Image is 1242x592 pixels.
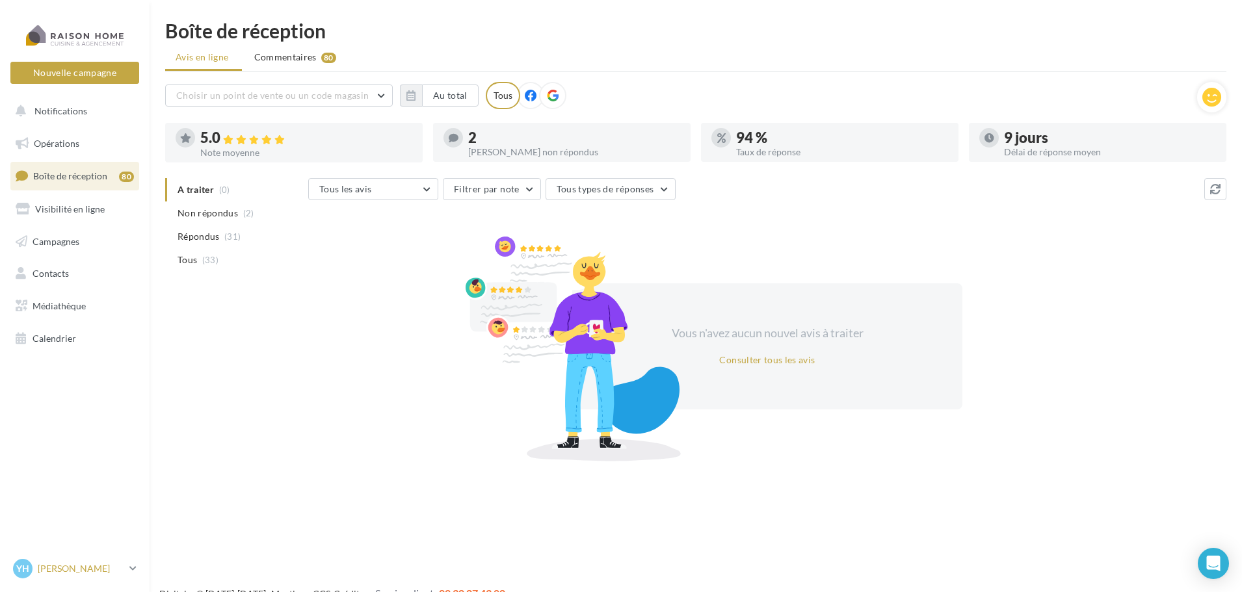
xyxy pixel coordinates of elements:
[33,235,79,246] span: Campagnes
[1004,131,1216,145] div: 9 jours
[200,131,412,146] div: 5.0
[33,170,107,181] span: Boîte de réception
[319,183,372,194] span: Tous les avis
[165,84,393,107] button: Choisir un point de vente ou un code magasin
[178,207,238,220] span: Non répondus
[8,325,142,352] a: Calendrier
[243,208,254,218] span: (2)
[178,230,220,243] span: Répondus
[8,260,142,287] a: Contacts
[486,82,520,109] div: Tous
[468,131,680,145] div: 2
[443,178,541,200] button: Filtrer par note
[8,292,142,320] a: Médiathèque
[10,62,139,84] button: Nouvelle campagne
[736,131,948,145] div: 94 %
[38,562,124,575] p: [PERSON_NAME]
[33,268,69,279] span: Contacts
[34,138,79,149] span: Opérations
[16,562,29,575] span: YH
[400,84,479,107] button: Au total
[422,84,479,107] button: Au total
[200,148,412,157] div: Note moyenne
[119,172,134,182] div: 80
[176,90,369,101] span: Choisir un point de vente ou un code magasin
[8,97,137,125] button: Notifications
[35,203,105,214] span: Visibilité en ligne
[8,130,142,157] a: Opérations
[202,255,218,265] span: (33)
[8,196,142,223] a: Visibilité en ligne
[736,148,948,157] div: Taux de réponse
[254,51,317,64] span: Commentaires
[33,300,86,311] span: Médiathèque
[546,178,676,200] button: Tous types de réponses
[714,352,820,368] button: Consulter tous les avis
[557,183,654,194] span: Tous types de réponses
[655,325,879,342] div: Vous n'avez aucun nouvel avis à traiter
[165,21,1226,40] div: Boîte de réception
[308,178,438,200] button: Tous les avis
[8,228,142,255] a: Campagnes
[224,231,241,242] span: (31)
[10,556,139,581] a: YH [PERSON_NAME]
[1004,148,1216,157] div: Délai de réponse moyen
[1198,548,1229,579] div: Open Intercom Messenger
[178,253,197,266] span: Tous
[34,105,87,116] span: Notifications
[33,333,76,344] span: Calendrier
[321,53,336,63] div: 80
[468,148,680,157] div: [PERSON_NAME] non répondus
[8,162,142,190] a: Boîte de réception80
